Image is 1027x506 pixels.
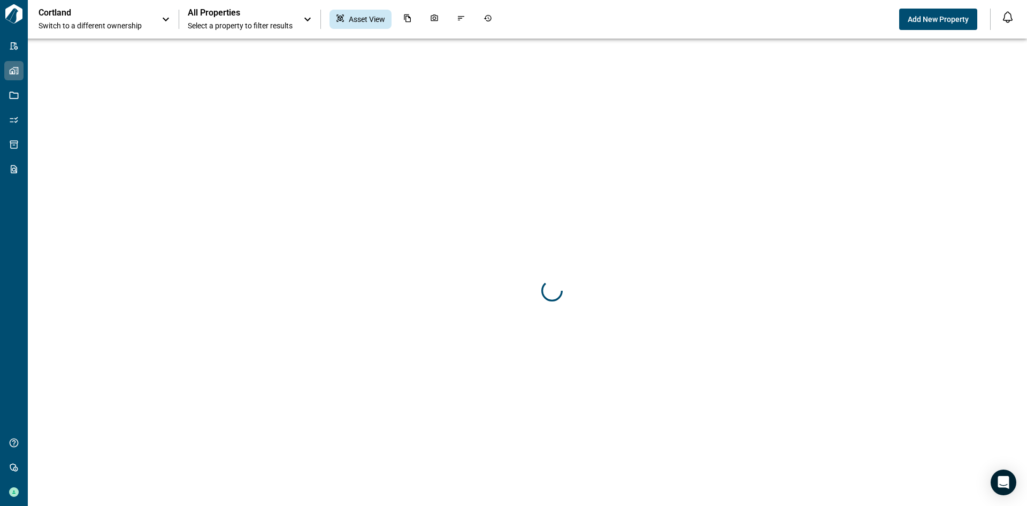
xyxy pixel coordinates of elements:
[329,10,392,29] div: Asset View
[991,470,1016,495] div: Open Intercom Messenger
[908,14,969,25] span: Add New Property
[424,10,445,29] div: Photos
[999,9,1016,26] button: Open notification feed
[397,10,418,29] div: Documents
[39,7,135,18] p: Cortland
[39,20,151,31] span: Switch to a different ownership
[450,10,472,29] div: Issues & Info
[477,10,499,29] div: Job History
[349,14,385,25] span: Asset View
[899,9,977,30] button: Add New Property
[188,7,293,18] span: All Properties
[188,20,293,31] span: Select a property to filter results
